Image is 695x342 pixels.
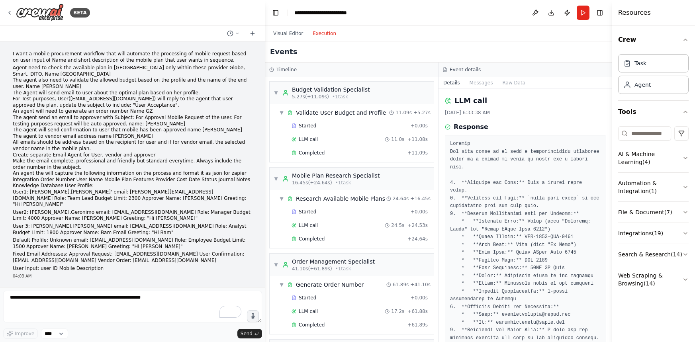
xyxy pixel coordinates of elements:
span: + 61.88s [407,308,428,315]
button: Start a new chat [246,29,259,38]
button: File & Document(7) [618,202,689,223]
div: Budget Validation Specialist [292,86,370,94]
span: 41.10s (+61.89s) [292,266,332,272]
div: Crew [618,51,689,100]
div: Validate User Budget and Profile [296,109,386,117]
span: Send [241,330,253,337]
h2: LLM call [454,95,487,106]
button: Raw Data [497,77,530,88]
span: + 41.10s [410,281,431,288]
div: Agent [634,81,651,89]
span: 17.2s [391,308,404,315]
li: The agent to vendor email address name [PERSON_NAME] [13,133,253,140]
img: Logo [16,4,64,21]
button: Web Scraping & Browsing(14) [618,265,689,294]
span: ▼ [279,109,284,116]
span: 61.89s [393,281,409,288]
div: Task [634,59,646,67]
button: Execution [308,29,341,38]
span: 24.64s [393,195,409,202]
span: LLM call [299,136,318,143]
span: + 61.89s [407,322,428,328]
span: + 11.08s [407,136,428,143]
button: Hide right sidebar [594,7,605,18]
button: Tools [618,101,689,123]
p: User1: [PERSON_NAME].[PERSON_NAME]' email: [PERSON_NAME][EMAIL_ADDRESS][DOMAIN_NAME] Role: Team L... [13,189,253,208]
span: 11.09s [395,109,412,116]
span: + 0.00s [411,295,428,301]
span: 16.45s (+24.64s) [292,180,332,186]
li: All emails should be address based on the recipient for user and if for vendor email, the selecte... [13,139,253,152]
p: Fixed Email Addresses: Approval Request: [EMAIL_ADDRESS][DOMAIN_NAME] User Confirmation: [EMAIL_A... [13,251,253,264]
span: ▼ [279,195,284,202]
div: Research Available Mobile Plans [296,195,385,203]
button: Details [439,77,465,88]
button: Hide left sidebar [270,7,281,18]
span: ▼ [274,176,278,182]
span: ▼ [279,281,284,288]
p: I want a mobile procurement workflow that will automate the processing of mobile request based on... [13,51,253,63]
textarea: To enrich screen reader interactions, please activate Accessibility in Grammarly extension settings [3,291,262,322]
span: • 1 task [335,180,351,186]
div: Tools [618,123,689,301]
div: Generate Order Number [296,281,364,289]
span: Started [299,295,316,301]
span: 24.5s [391,222,404,229]
button: Messages [465,77,498,88]
h2: Events [270,46,297,57]
li: Make the email complete, professional and friendly but standard everytime. Always include the ord... [13,158,253,170]
button: Search & Research(14) [618,244,689,265]
p: User 3: [PERSON_NAME].[PERSON_NAME] email: [EMAIL_ADDRESS][DOMAIN_NAME] Role: Analyst Budget Limi... [13,223,253,236]
h3: Response [454,122,488,132]
li: Agent need to check the available plan in [GEOGRAPHIC_DATA] only within these provider Globe, Sma... [13,65,253,77]
span: • 1 task [332,94,348,100]
button: Click to speak your automation idea [247,310,259,322]
button: Send [237,329,262,338]
span: Completed [299,236,325,242]
span: ▼ [274,90,278,96]
button: AI & Machine Learning(4) [618,144,689,172]
h4: Resources [618,8,651,18]
span: 11.0s [391,136,404,143]
div: Order Management Specialist [292,258,375,266]
span: LLM call [299,308,318,315]
span: Improve [15,330,34,337]
h3: Timeline [276,66,297,73]
span: Started [299,209,316,215]
p: User Input: user ID Mobile Description [13,266,253,272]
button: Automation & Integration(1) [618,173,689,201]
li: Create separate Email Agent for User, vendor and approver [13,152,253,158]
li: An agent will need to generate an order number Name GZ [13,108,253,115]
span: Completed [299,150,325,156]
span: + 24.64s [407,236,428,242]
nav: breadcrumb [294,9,347,17]
button: Switch to previous chat [224,29,243,38]
h3: Event details [450,66,481,73]
span: + 0.00s [411,209,428,215]
span: + 16.45s [410,195,431,202]
li: For Test purposes, User([EMAIL_ADDRESS][DOMAIN_NAME]) will reply to the agent that user approved ... [13,96,253,108]
span: + 0.00s [411,123,428,129]
span: • 1 task [335,266,351,272]
button: Crew [618,29,689,51]
li: The agent send an email to approver with Subject: For Approval Mobile Request of the user. For te... [13,115,253,127]
li: An agent the will capture the following information on the process and format it as json for zapi... [13,170,253,189]
button: Visual Editor [268,29,308,38]
span: 5.27s (+11.09s) [292,94,329,100]
span: Completed [299,322,325,328]
span: LLM call [299,222,318,229]
span: + 11.09s [407,150,428,156]
li: The Agent will send email to user about the optimal plan based on her profile. [13,90,253,96]
span: Started [299,123,316,129]
span: + 5.27s [413,109,431,116]
div: BETA [70,8,90,18]
p: Default Profile: Unknown email: [EMAIL_ADDRESS][DOMAIN_NAME] Role: Employee Budget Limit: 1500 Ap... [13,237,253,250]
p: User2: [PERSON_NAME].Geronimo email: [EMAIL_ADDRESS][DOMAIN_NAME] Role: Manager Budget Limit: 400... [13,209,253,222]
span: ▼ [274,262,278,268]
div: Mobile Plan Research Specialist [292,172,380,180]
button: Integrations(19) [618,223,689,244]
li: The agent will send confirmation to user that mobile has been approved name [PERSON_NAME] [13,127,253,133]
div: 04:03 AM [13,273,253,279]
div: [DATE] 6:33:38 AM [445,109,605,116]
button: Improve [3,328,38,339]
